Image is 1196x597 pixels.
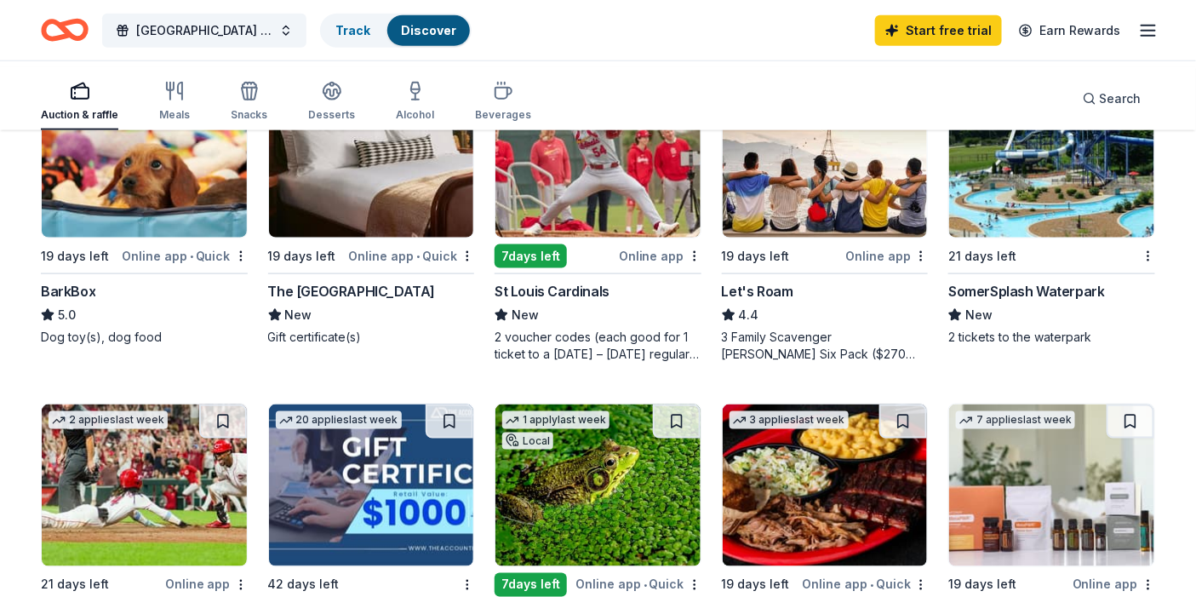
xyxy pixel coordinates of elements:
span: • [870,578,873,592]
div: Alcohol [396,108,434,122]
img: Image for The Accounting Doctor [269,405,474,566]
div: St Louis Cardinals [495,281,609,301]
div: Let's Roam [722,281,793,301]
div: 7 applies last week [956,411,1075,429]
div: Beverages [475,108,531,122]
span: New [285,305,312,325]
button: Meals [159,74,190,130]
span: New [512,305,539,325]
span: 4.4 [739,305,759,325]
div: Online app Quick [802,574,928,595]
div: Auction & raffle [41,108,118,122]
div: Online app Quick [348,245,474,267]
div: Desserts [308,108,355,122]
div: Gift certificate(s) [268,329,475,346]
div: 3 applies last week [730,411,849,429]
div: 42 days left [268,575,340,595]
img: Image for Sonny's BBQ [723,405,928,566]
span: New [965,305,993,325]
div: 7 days left [495,573,567,597]
div: 1 apply last week [502,411,609,429]
div: Online app [619,245,701,267]
div: Online app [845,245,928,267]
img: Image for Cincinnati Nature Center [495,405,701,566]
img: Image for Let's Roam [723,76,928,238]
img: Image for St Louis Cardinals [495,76,701,238]
div: 20 applies last week [276,411,402,429]
span: Search [1100,89,1142,109]
img: Image for SomerSplash Waterpark [949,76,1154,238]
div: 19 days left [722,246,790,267]
div: 19 days left [268,246,336,267]
div: 2 tickets to the waterpark [948,329,1155,346]
div: 19 days left [722,575,790,595]
div: 2 voucher codes (each good for 1 ticket to a [DATE] – [DATE] regular season Cardinals game) [495,329,701,363]
button: Desserts [308,74,355,130]
div: Snacks [231,108,267,122]
div: Online app [1073,574,1155,595]
div: BarkBox [41,281,95,301]
div: Meals [159,108,190,122]
button: [GEOGRAPHIC_DATA] Fall Festival [102,14,306,48]
a: Earn Rewards [1009,15,1131,46]
button: Beverages [475,74,531,130]
span: 5.0 [58,305,76,325]
div: 2 applies last week [49,411,168,429]
div: Dog toy(s), dog food [41,329,248,346]
a: Image for SomerSplash WaterparkLocal21 days leftSomerSplash WaterparkNew2 tickets to the waterpark [948,75,1155,346]
div: 21 days left [948,246,1016,267]
a: Track [335,23,370,37]
div: 7 days left [495,244,567,268]
div: The [GEOGRAPHIC_DATA] [268,281,436,301]
div: 21 days left [41,575,109,595]
img: Image for The Manchester Hotel [269,76,474,238]
a: Image for Let's Roam1 applylast week19 days leftOnline appLet's Roam4.43 Family Scavenger [PERSON... [722,75,929,363]
button: Auction & raffle [41,74,118,130]
img: Image for Cincinnati Reds [42,405,247,566]
a: Discover [401,23,456,37]
img: Image for BarkBox [42,76,247,238]
span: • [644,578,647,592]
img: Image for doTERRA [949,405,1154,566]
button: Alcohol [396,74,434,130]
div: 19 days left [41,246,109,267]
a: Image for St Louis Cardinals1 applylast week7days leftOnline appSt Louis CardinalsNew2 voucher co... [495,75,701,363]
a: Image for The Manchester Hotel1 applylast weekLocal19 days leftOnline app•QuickThe [GEOGRAPHIC_DA... [268,75,475,346]
div: Online app Quick [122,245,248,267]
div: Online app [165,574,248,595]
div: Online app Quick [575,574,701,595]
div: SomerSplash Waterpark [948,281,1105,301]
span: • [190,250,193,263]
div: Local [502,433,553,450]
button: Snacks [231,74,267,130]
a: Start free trial [875,15,1002,46]
span: [GEOGRAPHIC_DATA] Fall Festival [136,20,272,41]
div: 3 Family Scavenger [PERSON_NAME] Six Pack ($270 Value), 2 Date Night Scavenger [PERSON_NAME] Two ... [722,329,929,363]
span: • [416,250,420,263]
button: TrackDiscover [320,14,472,48]
a: Home [41,10,89,50]
a: Image for BarkBoxTop rated14 applieslast week19 days leftOnline app•QuickBarkBox5.0Dog toy(s), do... [41,75,248,346]
div: 19 days left [948,575,1016,595]
button: Search [1069,82,1155,116]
